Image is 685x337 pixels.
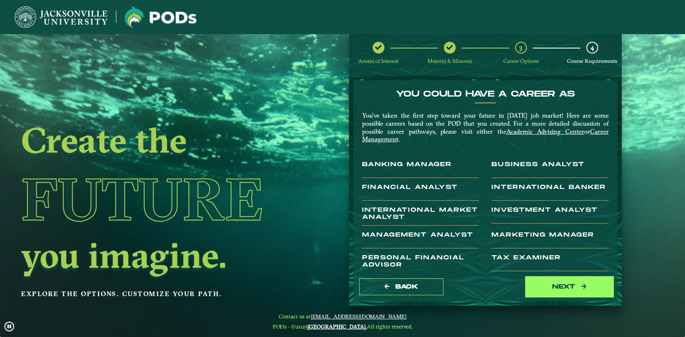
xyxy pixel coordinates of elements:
h3: Banking Manager [362,161,479,178]
h2: Create the [21,122,287,158]
a: Career Management [362,127,609,143]
h1: Future [21,161,287,237]
h4: You Could Have a Career as [362,89,609,99]
span: Major(s) & Minor(s) [427,58,472,64]
h3: Personal Financial Advisor [362,254,479,273]
h3: International Banker [492,184,609,201]
button: Back [359,278,443,296]
span: Contact us at [273,313,413,320]
img: Jacksonville University logo [125,6,196,28]
h3: Investment Analyst [492,207,609,224]
a: Academic Advising Center [506,127,584,135]
span: Back [395,283,418,290]
img: Jacksonville University logo [15,6,107,28]
span: 4 [591,43,594,51]
span: Career Options [503,58,539,64]
p: Explore the options. Customize your path. [21,288,287,300]
span: PODs - ©2025 All rights reserved. [273,323,413,330]
h3: International Market Analyst [362,207,479,226]
h3: Business Analyst [492,161,609,178]
span: Course Requirements [567,58,617,64]
a: [EMAIL_ADDRESS][DOMAIN_NAME] [311,313,406,320]
button: next [527,278,612,296]
h2: you imagine. [21,237,287,273]
span: 3 [519,43,522,51]
h3: Financial Analyst [362,184,479,201]
p: You’ve taken the first step toward your future in [DATE] job market! Here are some possible caree... [362,112,609,143]
a: [GEOGRAPHIC_DATA]. [308,323,367,330]
h3: Management Analyst [362,232,479,248]
h3: Tax Examiner [492,254,609,271]
span: Area(s) of Interest [358,58,398,64]
h3: Marketing Manager [492,232,609,248]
